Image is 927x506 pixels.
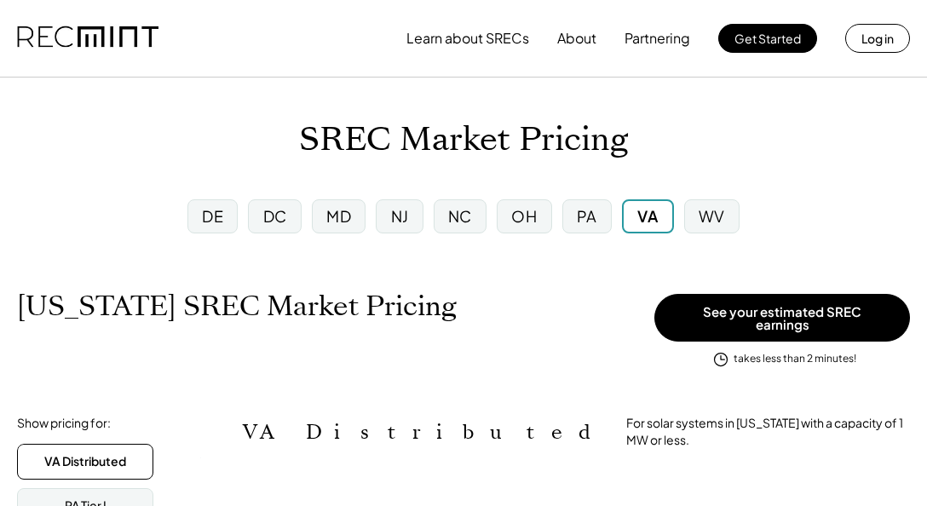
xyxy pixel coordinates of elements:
button: About [557,21,596,55]
div: For solar systems in [US_STATE] with a capacity of 1 MW or less. [626,415,910,448]
div: NC [448,205,472,227]
div: PA [577,205,597,227]
div: OH [511,205,537,227]
div: VA [637,205,658,227]
div: MD [326,205,351,227]
div: DC [263,205,287,227]
h1: [US_STATE] SREC Market Pricing [17,290,457,323]
div: NJ [391,205,409,227]
button: Log in [845,24,910,53]
button: Get Started [718,24,817,53]
div: takes less than 2 minutes! [734,352,856,366]
h2: VA Distributed [243,420,601,445]
div: DE [202,205,223,227]
button: See your estimated SREC earnings [654,294,910,342]
div: Show pricing for: [17,415,111,432]
button: Partnering [625,21,690,55]
div: VA Distributed [44,453,126,470]
img: recmint-logotype%403x.png [17,9,158,67]
button: Learn about SRECs [406,21,529,55]
h1: SREC Market Pricing [299,120,628,160]
div: WV [699,205,725,227]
